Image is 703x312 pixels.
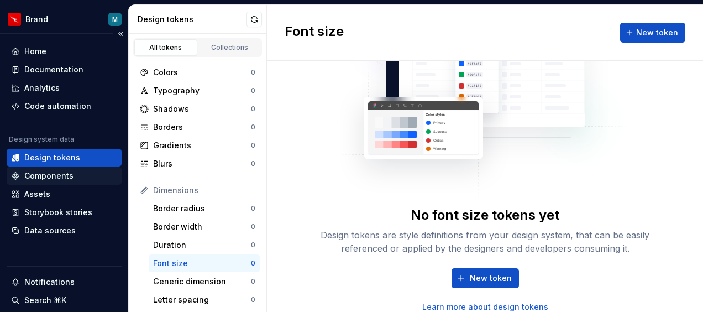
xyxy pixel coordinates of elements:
[24,295,66,306] div: Search ⌘K
[149,291,260,309] a: Letter spacing0
[251,86,255,95] div: 0
[138,43,193,52] div: All tokens
[620,23,685,43] button: New token
[7,61,122,79] a: Documentation
[24,170,74,181] div: Components
[24,152,80,163] div: Design tokens
[24,46,46,57] div: Home
[7,273,122,291] button: Notifications
[2,7,126,31] button: BrandM
[251,259,255,268] div: 0
[7,292,122,309] button: Search ⌘K
[251,68,255,77] div: 0
[251,141,255,150] div: 0
[135,118,260,136] a: Borders0
[308,228,662,255] div: Design tokens are style definitions from your design system, that can be easily referenced or app...
[251,123,255,132] div: 0
[149,273,260,290] a: Generic dimension0
[251,277,255,286] div: 0
[411,206,559,224] div: No font size tokens yet
[251,241,255,249] div: 0
[636,27,678,38] span: New token
[251,204,255,213] div: 0
[24,207,92,218] div: Storybook stories
[135,100,260,118] a: Shadows0
[149,218,260,236] a: Border width0
[149,254,260,272] a: Font size0
[7,43,122,60] a: Home
[7,167,122,185] a: Components
[7,185,122,203] a: Assets
[285,23,344,43] h2: Font size
[24,101,91,112] div: Code automation
[153,140,251,151] div: Gradients
[7,149,122,167] a: Design tokens
[135,155,260,173] a: Blurs0
[251,159,255,168] div: 0
[7,79,122,97] a: Analytics
[202,43,258,52] div: Collections
[149,236,260,254] a: Duration0
[138,14,246,25] div: Design tokens
[153,294,251,305] div: Letter spacing
[153,185,255,196] div: Dimensions
[153,240,251,251] div: Duration
[7,97,122,115] a: Code automation
[7,204,122,221] a: Storybook stories
[251,105,255,113] div: 0
[135,137,260,154] a: Gradients0
[153,103,251,115] div: Shadows
[153,221,251,232] div: Border width
[24,189,50,200] div: Assets
[470,273,512,284] span: New token
[8,13,21,26] img: 6b187050-a3ed-48aa-8485-808e17fcee26.png
[135,64,260,81] a: Colors0
[153,158,251,169] div: Blurs
[9,135,74,144] div: Design system data
[251,222,255,231] div: 0
[153,85,251,96] div: Typography
[24,64,83,75] div: Documentation
[153,122,251,133] div: Borders
[153,258,251,269] div: Font size
[25,14,48,25] div: Brand
[24,277,75,288] div: Notifications
[113,26,128,41] button: Collapse sidebar
[24,225,76,236] div: Data sources
[153,67,251,78] div: Colors
[452,268,519,288] button: New token
[24,82,60,93] div: Analytics
[149,200,260,217] a: Border radius0
[153,203,251,214] div: Border radius
[135,82,260,100] a: Typography0
[153,276,251,287] div: Generic dimension
[112,15,118,24] div: M
[7,222,122,240] a: Data sources
[251,295,255,304] div: 0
